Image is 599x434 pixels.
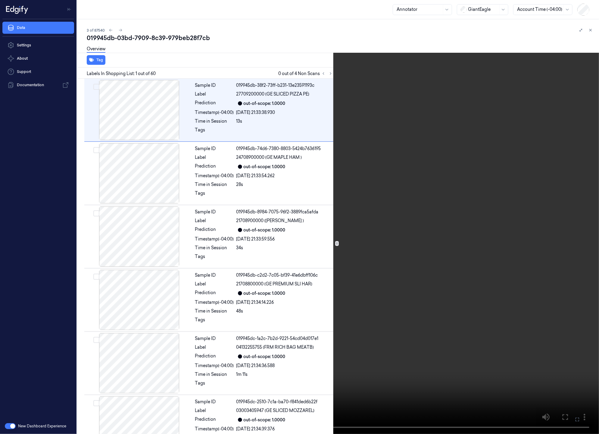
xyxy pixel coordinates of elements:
[2,52,74,64] button: About
[236,335,333,342] div: 019945dc-1a2c-7b2d-9221-54cd04d017e1
[244,227,285,233] div: out-of-scope: 1.0000
[195,317,234,326] div: Tags
[93,274,99,280] button: Select row
[236,299,333,306] div: [DATE] 21:34:14.226
[236,91,310,97] span: 27709200000 (GE SLICED PIZZA PE)
[195,154,234,161] div: Label
[236,245,333,251] div: 34s
[2,66,74,78] a: Support
[236,272,333,278] div: 019945db-c2d2-7c05-bf39-41e6dbff106c
[195,91,234,97] div: Label
[236,82,333,89] div: 019945db-38f2-73ff-b231-13e23591193c
[195,353,234,360] div: Prediction
[87,28,105,33] span: 3 of 87540
[195,299,234,306] div: Timestamp (-04:00)
[244,100,285,107] div: out-of-scope: 1.0000
[93,337,99,343] button: Select row
[195,82,234,89] div: Sample ID
[236,308,333,314] div: 48s
[195,407,234,414] div: Label
[195,344,234,351] div: Label
[236,344,314,351] span: 04132255755 (FRM RICH BAG MEATB)
[195,100,234,107] div: Prediction
[236,146,333,152] div: 019945db-74d6-7380-8803-5424b7636195
[195,173,234,179] div: Timestamp (-04:00)
[87,34,594,42] div: 019945db-03bd-7909-8c39-979beb28f7cb
[195,272,234,278] div: Sample ID
[195,181,234,188] div: Time in Session
[195,127,234,137] div: Tags
[195,281,234,287] div: Label
[278,70,334,77] span: 0 out of 4 Non Scans
[195,290,234,297] div: Prediction
[2,22,74,34] a: Data
[195,426,234,432] div: Timestamp (-04:00)
[236,109,333,116] div: [DATE] 21:33:38.930
[195,416,234,423] div: Prediction
[195,236,234,242] div: Timestamp (-04:00)
[236,236,333,242] div: [DATE] 21:33:59.556
[195,190,234,200] div: Tags
[236,363,333,369] div: [DATE] 21:34:36.588
[195,109,234,116] div: Timestamp (-04:00)
[236,118,333,124] div: 13s
[2,79,74,91] a: Documentation
[93,84,99,90] button: Select row
[195,163,234,170] div: Prediction
[236,281,313,287] span: 21708800000 (GE PREMIUM SLI HAR)
[236,407,315,414] span: 03003405947 (GE SLICED MOZZAREL)
[195,118,234,124] div: Time in Session
[244,354,285,360] div: out-of-scope: 1.0000
[236,181,333,188] div: 28s
[244,164,285,170] div: out-of-scope: 1.0000
[236,371,333,378] div: 1m 11s
[195,363,234,369] div: Timestamp (-04:00)
[195,245,234,251] div: Time in Session
[195,380,234,390] div: Tags
[64,5,74,14] button: Toggle Navigation
[244,290,285,297] div: out-of-scope: 1.0000
[87,55,105,65] button: Tag
[195,218,234,224] div: Label
[195,253,234,263] div: Tags
[87,71,156,77] span: Labels In Shopping List: 1 out of 60
[236,154,302,161] span: 24708900000 (GE MAPLE HAM )
[195,335,234,342] div: Sample ID
[195,226,234,234] div: Prediction
[195,399,234,405] div: Sample ID
[93,210,99,216] button: Select row
[2,39,74,51] a: Settings
[244,417,285,423] div: out-of-scope: 1.0000
[93,147,99,153] button: Select row
[236,209,333,215] div: 019945db-8984-7075-96f2-3889fca5afda
[236,426,333,432] div: [DATE] 21:34:39.376
[236,173,333,179] div: [DATE] 21:33:54.262
[195,308,234,314] div: Time in Session
[87,46,105,53] a: Overview
[195,371,234,378] div: Time in Session
[195,146,234,152] div: Sample ID
[236,399,333,405] div: 019945dc-2510-7c1a-ba70-f841ded6b22f
[236,218,304,224] span: 21708900000 ([PERSON_NAME] )
[93,400,99,406] button: Select row
[195,209,234,215] div: Sample ID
